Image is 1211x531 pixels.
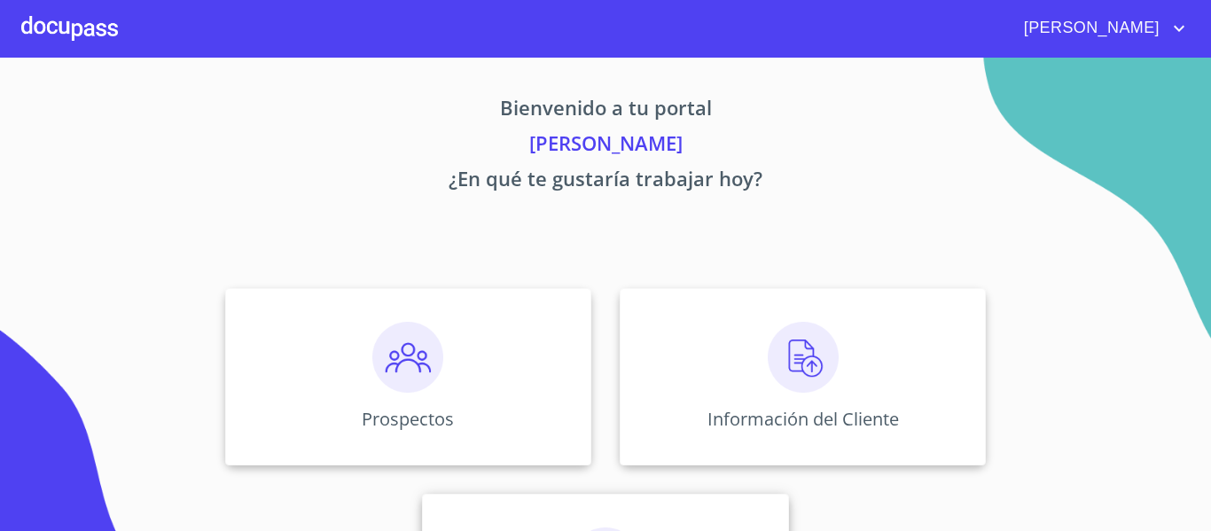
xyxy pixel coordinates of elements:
[362,407,454,431] p: Prospectos
[59,129,1152,164] p: [PERSON_NAME]
[707,407,899,431] p: Información del Cliente
[59,93,1152,129] p: Bienvenido a tu portal
[1011,14,1168,43] span: [PERSON_NAME]
[768,322,839,393] img: carga.png
[59,164,1152,199] p: ¿En qué te gustaría trabajar hoy?
[372,322,443,393] img: prospectos.png
[1011,14,1190,43] button: account of current user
